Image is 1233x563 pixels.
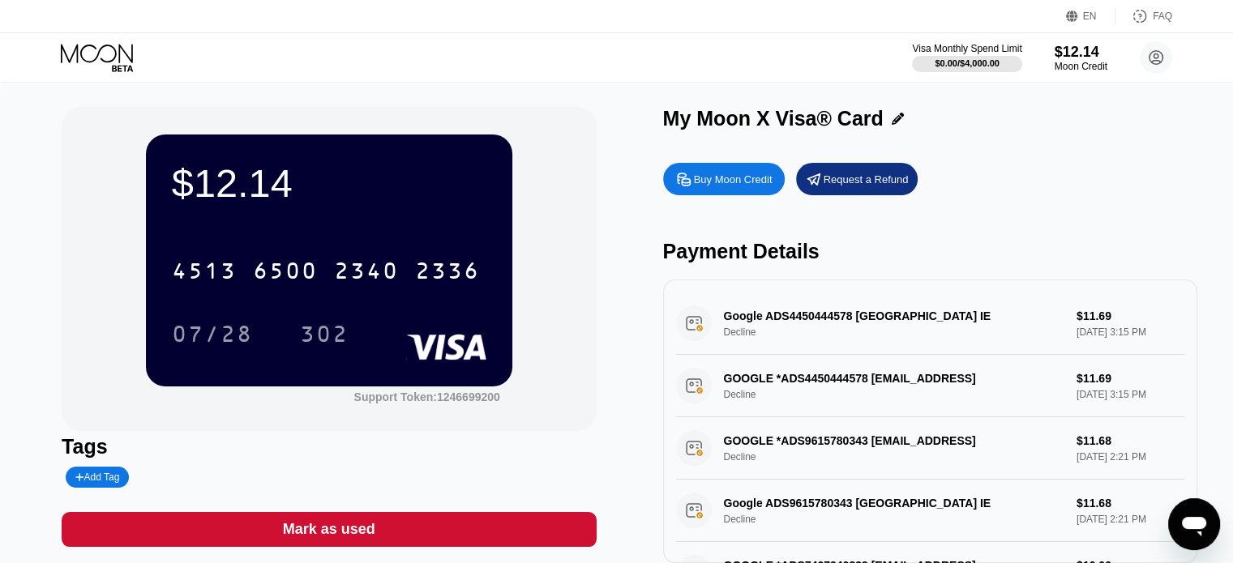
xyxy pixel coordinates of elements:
[353,390,499,403] div: Support Token: 1246699200
[824,173,909,186] div: Request a Refund
[1083,11,1097,22] div: EN
[172,160,486,206] div: $12.14
[160,313,265,354] div: 07/28
[283,520,375,539] div: Mark as used
[334,260,399,286] div: 2340
[62,512,596,547] div: Mark as used
[663,163,785,195] div: Buy Moon Credit
[912,43,1021,54] div: Visa Monthly Spend Limit
[62,435,596,459] div: Tags
[1055,44,1107,72] div: $12.14Moon Credit
[1055,44,1107,61] div: $12.14
[1153,11,1172,22] div: FAQ
[935,58,1000,68] div: $0.00 / $4,000.00
[353,390,499,403] div: Support Token:1246699200
[912,43,1021,72] div: Visa Monthly Spend Limit$0.00/$4,000.00
[172,323,253,349] div: 07/28
[1055,61,1107,72] div: Moon Credit
[162,250,490,291] div: 4513650023402336
[663,240,1197,263] div: Payment Details
[75,471,119,483] div: Add Tag
[66,467,129,488] div: Add Tag
[253,260,318,286] div: 6500
[1066,8,1115,24] div: EN
[415,260,480,286] div: 2336
[172,260,237,286] div: 4513
[1168,498,1220,550] iframe: Button to launch messaging window
[663,107,884,130] div: My Moon X Visa® Card
[694,173,773,186] div: Buy Moon Credit
[1115,8,1172,24] div: FAQ
[796,163,918,195] div: Request a Refund
[300,323,349,349] div: 302
[288,313,361,354] div: 302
